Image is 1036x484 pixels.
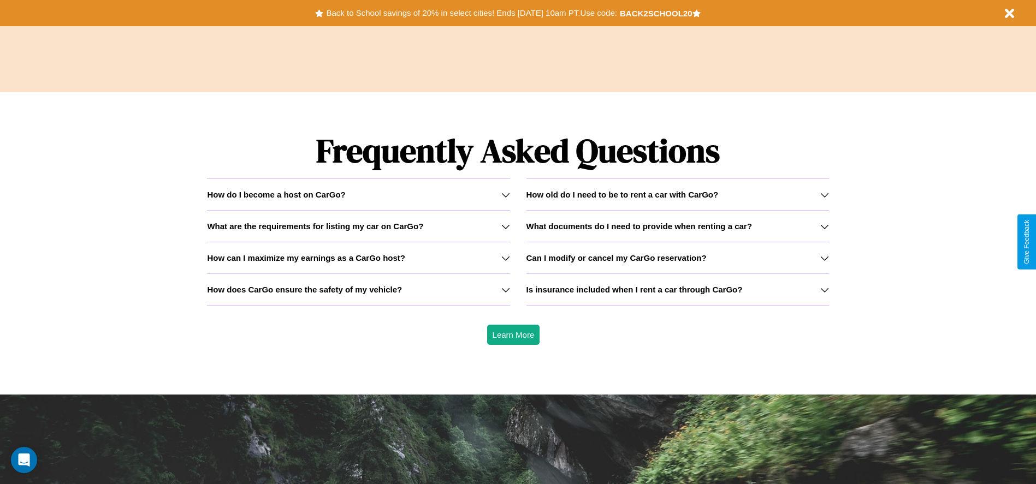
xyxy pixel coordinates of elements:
[207,190,345,199] h3: How do I become a host on CarGo?
[526,190,719,199] h3: How old do I need to be to rent a car with CarGo?
[487,325,540,345] button: Learn More
[526,253,707,262] h3: Can I modify or cancel my CarGo reservation?
[207,285,402,294] h3: How does CarGo ensure the safety of my vehicle?
[207,222,423,231] h3: What are the requirements for listing my car on CarGo?
[323,5,619,21] button: Back to School savings of 20% in select cities! Ends [DATE] 10am PT.Use code:
[1023,220,1031,264] div: Give Feedback
[207,253,405,262] h3: How can I maximize my earnings as a CarGo host?
[11,447,37,473] div: Open Intercom Messenger
[620,9,692,18] b: BACK2SCHOOL20
[526,222,752,231] h3: What documents do I need to provide when renting a car?
[526,285,743,294] h3: Is insurance included when I rent a car through CarGo?
[207,123,828,178] h1: Frequently Asked Questions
